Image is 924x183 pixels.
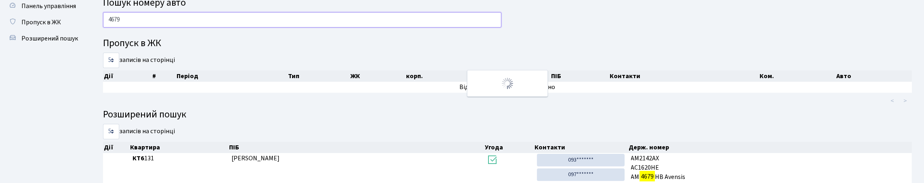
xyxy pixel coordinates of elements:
[133,154,225,163] span: 131
[484,142,534,153] th: Угода
[103,124,119,139] select: записів на сторінці
[640,171,655,182] mark: 4679
[103,82,912,93] td: Відповідних записів не знайдено
[133,154,144,163] b: КТ6
[103,70,152,82] th: Дії
[4,14,85,30] a: Пропуск в ЖК
[176,70,287,82] th: Період
[103,53,175,68] label: записів на сторінці
[21,34,78,43] span: Розширений пошук
[759,70,836,82] th: Ком.
[21,2,76,11] span: Панель управління
[534,142,627,153] th: Контакти
[287,70,349,82] th: Тип
[103,124,175,139] label: записів на сторінці
[228,142,484,153] th: ПІБ
[103,142,129,153] th: Дії
[836,70,912,82] th: Авто
[129,142,228,153] th: Квартира
[349,70,406,82] th: ЖК
[103,109,912,121] h4: Розширений пошук
[21,18,61,27] span: Пропуск в ЖК
[405,70,496,82] th: корп.
[103,12,501,28] input: Пошук
[609,70,759,82] th: Контакти
[628,142,912,153] th: Держ. номер
[501,77,514,90] img: Обробка...
[232,154,280,163] span: [PERSON_NAME]
[103,53,119,68] select: записів на сторінці
[152,70,176,82] th: #
[550,70,609,82] th: ПІБ
[103,38,912,49] h4: Пропуск в ЖК
[631,154,909,182] span: АМ2142АХ АС1620НЕ АМ НВ Avensis
[4,30,85,47] a: Розширений пошук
